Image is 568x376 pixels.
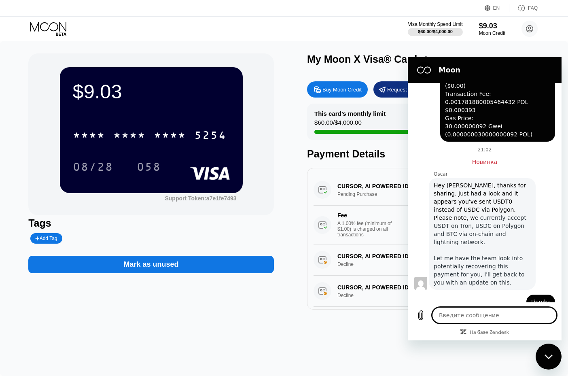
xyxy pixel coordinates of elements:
div: 08/28 [67,157,119,177]
iframe: Кнопка, открывающая окно обмена сообщениями; идет разговор [536,344,562,370]
div: This card’s monthly limit [314,110,386,117]
div: Request a Refund [387,86,430,93]
div: Fee [337,212,394,219]
div: $9.03Moon Credit [479,22,505,36]
div: Request a Refund [373,81,434,98]
div: A 1.00% fee (minimum of $1.00) is charged on all transactions [337,221,398,238]
div: EN [493,5,500,11]
div: 058 [131,157,167,177]
div: Payment Details [307,148,553,160]
div: $9.03 [479,22,505,30]
div: Mark as unused [28,248,274,273]
div: Mark as unused [124,260,179,269]
div: My Moon X Visa® Card [307,53,417,65]
div: Buy Moon Credit [322,86,362,93]
div: Tags [28,217,274,229]
div: EN [485,4,509,12]
div: Moon Credit [479,30,505,36]
div: 5254 [194,130,227,143]
div: Support Token:a7e1fe7493 [165,195,236,202]
div: FeeA 1.00% fee (minimum of $1.00) is charged on all transactions$1.00[DATE] 6:43 PM [314,206,546,244]
div: 058 [137,161,161,174]
div: Buy Moon Credit [307,81,368,98]
div: FAQ [509,4,538,12]
div: Add Tag [30,233,62,244]
div: Visa Monthly Spend Limit$60.00/$4,000.00 [408,21,462,36]
iframe: Окно обмена сообщениями [408,57,562,340]
div: 08/28 [73,161,113,174]
div: $60.00 / $4,000.00 [314,119,362,130]
div: FAQ [528,5,538,11]
div: $9.03 [73,80,230,103]
div: Add Tag [35,236,57,241]
div: Visa Monthly Spend Limit [408,21,462,27]
div: $60.00 / $4,000.00 [418,29,453,34]
div: Support Token: a7e1fe7493 [165,195,236,202]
